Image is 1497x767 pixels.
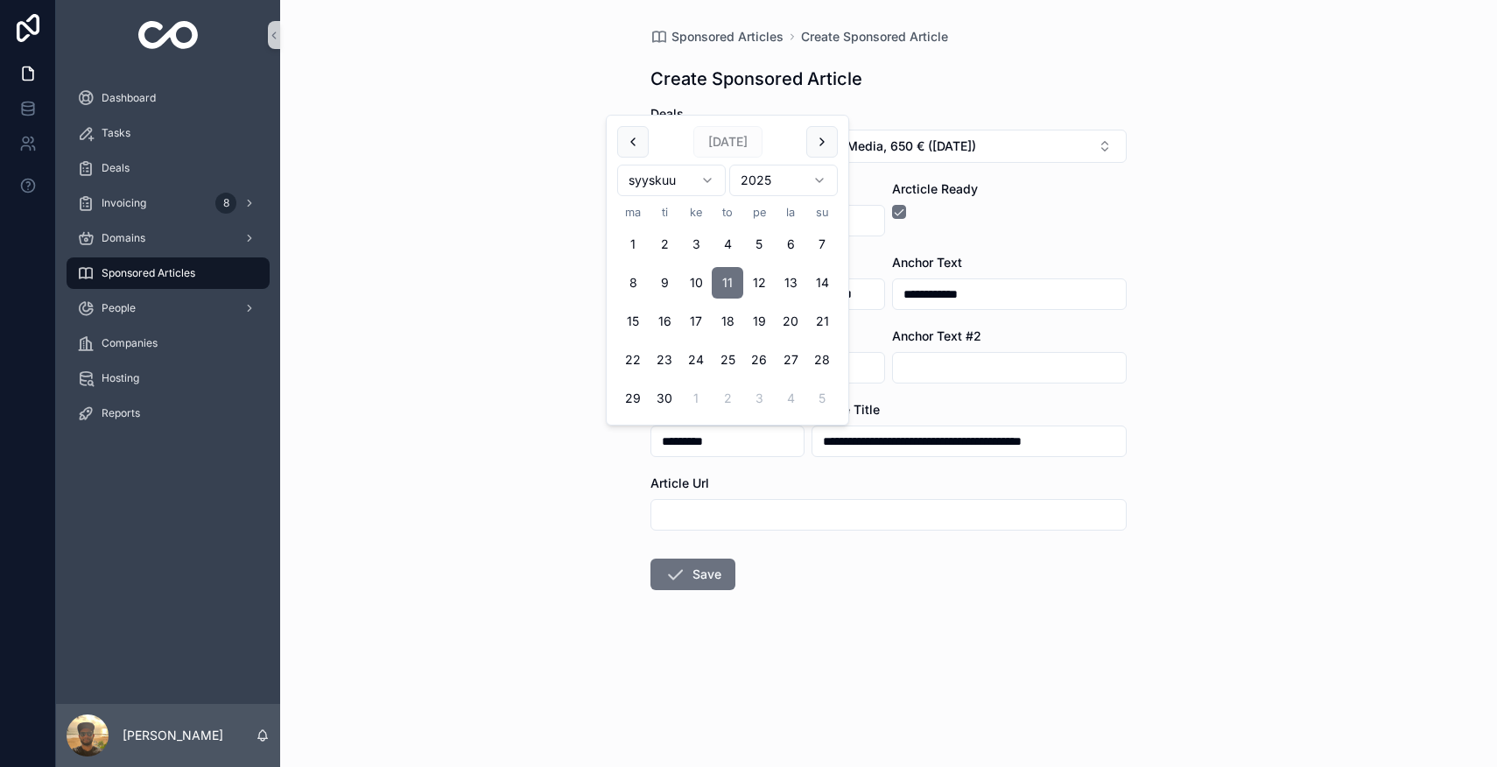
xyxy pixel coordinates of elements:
img: App logo [138,21,199,49]
button: sunnuntaina 21. syyskuuta 2025 [806,306,838,337]
button: torstaina 4. syyskuuta 2025 [712,229,743,260]
span: Tasks [102,126,130,140]
button: lauantaina 6. syyskuuta 2025 [775,229,806,260]
button: perjantaina 5. syyskuuta 2025 [743,229,775,260]
button: keskiviikkona 24. syyskuuta 2025 [680,344,712,376]
button: Today, torstaina 11. syyskuuta 2025, selected [712,267,743,299]
table: syyskuu 2025 [617,203,838,414]
button: lauantaina 13. syyskuuta 2025 [775,267,806,299]
button: tiistaina 30. syyskuuta 2025 [649,383,680,414]
a: People [67,292,270,324]
span: Arcticle Ready [892,181,978,196]
button: lauantaina 4. lokakuuta 2025 [775,383,806,414]
button: Save [650,559,735,590]
a: Sponsored Articles [67,257,270,289]
button: torstaina 18. syyskuuta 2025 [712,306,743,337]
a: Reports [67,398,270,429]
button: Select Button [650,130,1127,163]
a: Hosting [67,362,270,394]
button: perjantaina 19. syyskuuta 2025 [743,306,775,337]
button: tiistaina 2. syyskuuta 2025 [649,229,680,260]
span: Anchor Text #2 [892,328,981,343]
button: maanantaina 15. syyskuuta 2025 [617,306,649,337]
a: Companies [67,327,270,359]
a: Tasks [67,117,270,149]
th: lauantai [775,203,806,222]
span: Anchor Text [892,255,962,270]
th: sunnuntai [806,203,838,222]
span: Companies [102,336,158,350]
h1: Create Sponsored Article [650,67,862,91]
a: Create Sponsored Article [801,28,948,46]
p: [PERSON_NAME] [123,727,223,744]
button: torstaina 25. syyskuuta 2025 [712,344,743,376]
button: maanantaina 29. syyskuuta 2025 [617,383,649,414]
a: Deals [67,152,270,184]
button: lauantaina 27. syyskuuta 2025 [775,344,806,376]
span: Sponsored Articles [671,28,784,46]
div: scrollable content [56,70,280,452]
span: Hosting [102,371,139,385]
button: tiistaina 23. syyskuuta 2025 [649,344,680,376]
button: lauantaina 20. syyskuuta 2025 [775,306,806,337]
th: torstai [712,203,743,222]
a: Sponsored Articles [650,28,784,46]
a: Invoicing8 [67,187,270,219]
button: perjantaina 12. syyskuuta 2025 [743,267,775,299]
span: Invoicing [102,196,146,210]
span: Sponsored Articles [102,266,195,280]
th: keskiviikko [680,203,712,222]
span: Domains [102,231,145,245]
div: 8 [215,193,236,214]
button: maanantaina 22. syyskuuta 2025 [617,344,649,376]
a: Dashboard [67,82,270,114]
button: tiistaina 16. syyskuuta 2025 [649,306,680,337]
button: sunnuntaina 28. syyskuuta 2025 [806,344,838,376]
th: maanantai [617,203,649,222]
span: Article Url [650,475,709,490]
button: perjantaina 3. lokakuuta 2025 [743,383,775,414]
button: tiistaina 9. syyskuuta 2025 [649,267,680,299]
button: torstaina 2. lokakuuta 2025 [712,383,743,414]
button: maanantaina 1. syyskuuta 2025 [617,229,649,260]
span: People [102,301,136,315]
th: tiistai [649,203,680,222]
button: keskiviikkona 10. syyskuuta 2025 [680,267,712,299]
a: Domains [67,222,270,254]
button: keskiviikkona 1. lokakuuta 2025 [680,383,712,414]
button: sunnuntaina 7. syyskuuta 2025 [806,229,838,260]
span: Deals [102,161,130,175]
th: perjantai [743,203,775,222]
button: sunnuntaina 5. lokakuuta 2025 [806,383,838,414]
button: maanantaina 8. syyskuuta 2025 [617,267,649,299]
button: sunnuntaina 14. syyskuuta 2025 [806,267,838,299]
button: keskiviikkona 17. syyskuuta 2025 [680,306,712,337]
span: Reports [102,406,140,420]
span: Dashboard [102,91,156,105]
span: Deals [650,106,684,121]
button: keskiviikkona 3. syyskuuta 2025 [680,229,712,260]
button: perjantaina 26. syyskuuta 2025 [743,344,775,376]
